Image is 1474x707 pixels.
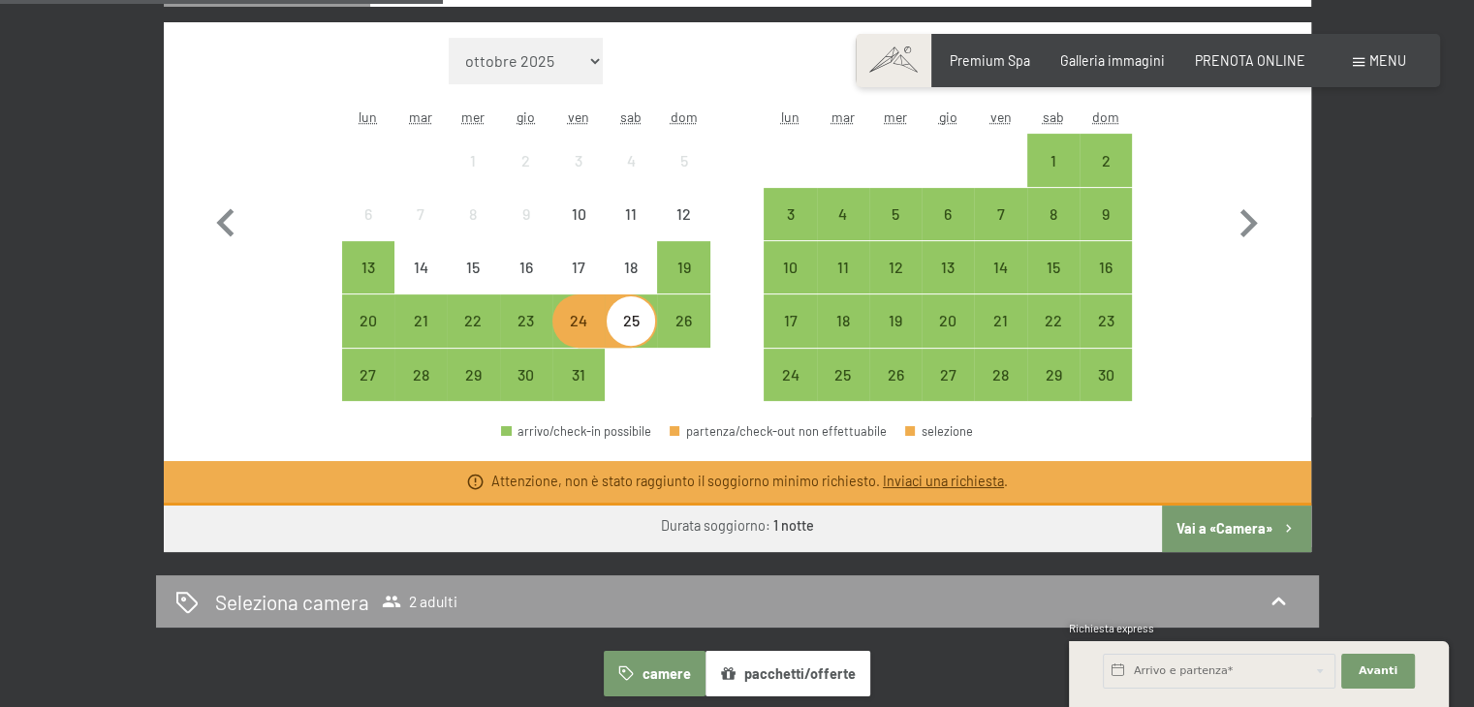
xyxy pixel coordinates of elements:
[447,294,499,347] div: arrivo/check-in possibile
[491,472,1008,491] div: Attenzione, non è stato raggiunto il soggiorno minimo richiesto. .
[607,206,655,255] div: 11
[974,241,1026,293] div: arrivo/check-in possibile
[1082,260,1130,308] div: 16
[659,206,707,255] div: 12
[198,38,254,402] button: Mese precedente
[342,294,394,347] div: arrivo/check-in possibile
[974,241,1026,293] div: Fri Nov 14 2025
[869,241,922,293] div: arrivo/check-in possibile
[500,134,552,186] div: Thu Oct 02 2025
[607,260,655,308] div: 18
[605,241,657,293] div: Sat Oct 18 2025
[1029,260,1078,308] div: 15
[817,294,869,347] div: arrivo/check-in possibile
[657,188,709,240] div: arrivo/check-in non effettuabile
[764,241,816,293] div: Mon Nov 10 2025
[359,108,377,125] abbr: lunedì
[924,367,972,415] div: 27
[659,153,707,201] div: 5
[1080,349,1132,401] div: Sun Nov 30 2025
[706,651,870,695] button: pacchetti/offerte
[976,367,1024,415] div: 28
[394,241,447,293] div: Tue Oct 14 2025
[1027,134,1080,186] div: Sat Nov 01 2025
[552,241,605,293] div: Fri Oct 17 2025
[974,294,1026,347] div: arrivo/check-in possibile
[447,241,499,293] div: Wed Oct 15 2025
[568,108,589,125] abbr: venerdì
[605,294,657,347] div: arrivo/check-in possibile
[1080,294,1132,347] div: arrivo/check-in possibile
[502,367,550,415] div: 30
[552,134,605,186] div: Fri Oct 03 2025
[884,108,907,125] abbr: mercoledì
[605,134,657,186] div: arrivo/check-in non effettuabile
[1162,506,1310,552] button: Vai a «Camera»
[409,108,432,125] abbr: martedì
[819,313,867,361] div: 18
[1027,134,1080,186] div: arrivo/check-in possibile
[501,425,651,438] div: arrivo/check-in possibile
[764,241,816,293] div: arrivo/check-in possibile
[924,206,972,255] div: 6
[394,294,447,347] div: arrivo/check-in possibile
[922,241,974,293] div: arrivo/check-in possibile
[605,241,657,293] div: arrivo/check-in non effettuabile
[831,108,855,125] abbr: martedì
[817,188,869,240] div: arrivo/check-in possibile
[976,206,1024,255] div: 7
[766,313,814,361] div: 17
[670,425,887,438] div: partenza/check-out non effettuabile
[447,349,499,401] div: arrivo/check-in possibile
[449,153,497,201] div: 1
[922,241,974,293] div: Thu Nov 13 2025
[607,313,655,361] div: 25
[1359,663,1397,679] span: Avanti
[1027,349,1080,401] div: arrivo/check-in possibile
[1082,206,1130,255] div: 9
[1080,134,1132,186] div: Sun Nov 02 2025
[817,349,869,401] div: arrivo/check-in possibile
[869,294,922,347] div: Wed Nov 19 2025
[344,260,392,308] div: 13
[552,188,605,240] div: Fri Oct 10 2025
[554,206,603,255] div: 10
[1080,188,1132,240] div: Sun Nov 09 2025
[781,108,800,125] abbr: lunedì
[657,134,709,186] div: Sun Oct 05 2025
[950,52,1030,69] a: Premium Spa
[657,294,709,347] div: arrivo/check-in possibile
[517,108,535,125] abbr: giovedì
[552,241,605,293] div: arrivo/check-in non effettuabile
[671,108,698,125] abbr: domenica
[976,260,1024,308] div: 14
[342,349,394,401] div: arrivo/check-in possibile
[502,206,550,255] div: 9
[1080,188,1132,240] div: arrivo/check-in possibile
[215,588,369,616] h2: Seleziona camera
[657,241,709,293] div: Sun Oct 19 2025
[447,241,499,293] div: arrivo/check-in non effettuabile
[607,153,655,201] div: 4
[657,134,709,186] div: arrivo/check-in non effettuabile
[605,188,657,240] div: arrivo/check-in non effettuabile
[447,349,499,401] div: Wed Oct 29 2025
[922,349,974,401] div: arrivo/check-in possibile
[447,134,499,186] div: Wed Oct 01 2025
[922,294,974,347] div: arrivo/check-in possibile
[922,349,974,401] div: Thu Nov 27 2025
[1195,52,1305,69] a: PRENOTA ONLINE
[396,206,445,255] div: 7
[620,108,642,125] abbr: sabato
[502,153,550,201] div: 2
[974,349,1026,401] div: arrivo/check-in possibile
[871,260,920,308] div: 12
[871,313,920,361] div: 19
[869,241,922,293] div: Wed Nov 12 2025
[819,260,867,308] div: 11
[657,188,709,240] div: Sun Oct 12 2025
[604,651,705,695] button: camere
[605,188,657,240] div: Sat Oct 11 2025
[500,294,552,347] div: arrivo/check-in possibile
